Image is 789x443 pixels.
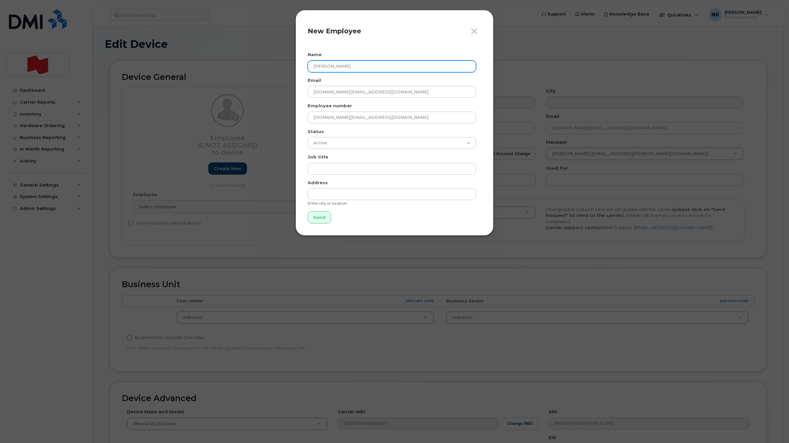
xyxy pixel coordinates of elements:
input: Send [308,211,331,223]
label: Status [308,128,324,135]
label: Email [308,77,321,84]
h4: New Employee [308,27,481,35]
label: Employee number [308,103,352,109]
label: Address [308,180,328,186]
label: Name [308,51,322,58]
small: Enter city or location [308,201,347,206]
label: Job title [308,154,328,160]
